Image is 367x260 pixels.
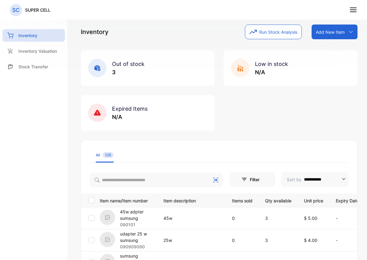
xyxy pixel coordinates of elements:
[265,196,291,204] p: Qty available
[12,6,20,14] p: SC
[112,113,148,121] p: N/A
[103,152,114,158] span: 125
[112,105,148,112] span: Expired Items
[245,25,302,39] button: Run Stock Analysis
[232,215,253,221] p: 0
[265,237,291,243] p: 3
[304,216,317,221] span: $ 5.00
[96,152,114,158] div: All
[287,176,301,183] p: Sort by
[18,48,57,54] p: Inventory Valuation
[2,29,65,42] a: Inventory
[100,196,156,204] p: Item name/Item number
[18,63,48,70] p: Stock Transfer
[120,231,156,243] p: udapter 25 w sumsung
[112,61,144,67] span: Out of stock
[163,196,219,204] p: Item description
[304,196,323,204] p: Unit price
[18,32,37,39] p: Inventory
[265,215,291,221] p: 3
[316,29,345,35] p: Add New Item
[2,60,65,73] a: Stock Transfer
[120,243,156,250] p: 090909090
[163,237,219,243] p: 25w
[163,215,219,221] p: 45w
[100,232,115,247] img: item
[336,237,359,243] p: -
[232,196,253,204] p: Items sold
[255,68,288,76] p: N/A
[2,45,65,57] a: Inventory Valuation
[336,215,359,221] p: -
[25,7,51,13] p: SUPER CELL
[100,210,115,225] img: item
[112,68,144,76] p: 3
[120,208,156,221] p: 45w adpter sumsung
[232,237,253,243] p: 0
[255,61,288,67] span: Low in stock
[120,221,156,228] p: 090101
[336,196,359,204] p: Expiry Date
[304,238,317,243] span: $ 4.00
[281,172,349,187] button: Sort by
[81,27,108,36] p: Inventory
